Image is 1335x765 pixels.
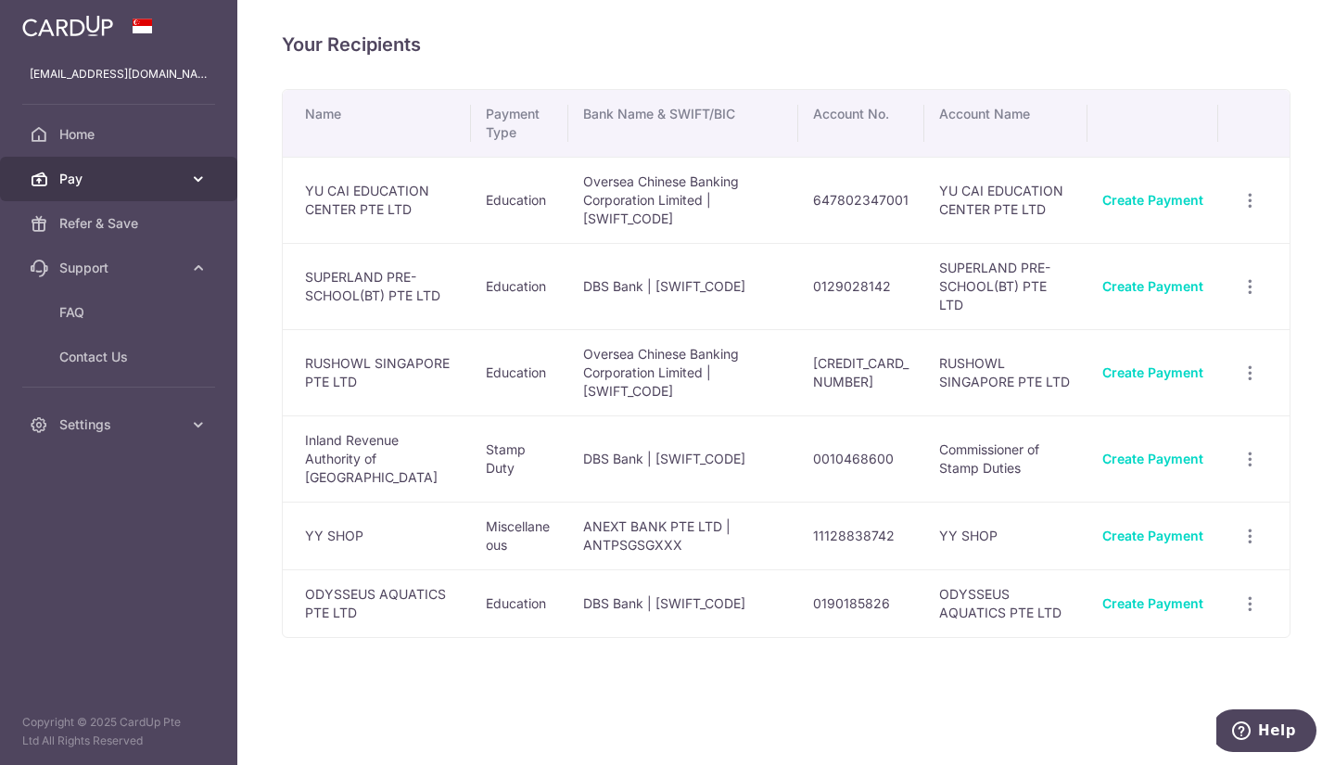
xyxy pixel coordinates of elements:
img: CardUp [22,15,113,37]
td: ODYSSEUS AQUATICS PTE LTD [283,569,471,637]
td: DBS Bank | [SWIFT_CODE] [568,243,798,329]
td: ODYSSEUS AQUATICS PTE LTD [924,569,1088,637]
span: Settings [59,415,182,434]
th: Payment Type [471,90,569,157]
td: Commissioner of Stamp Duties [924,415,1088,502]
td: 11128838742 [798,502,923,569]
td: DBS Bank | [SWIFT_CODE] [568,569,798,637]
a: Create Payment [1102,364,1203,380]
span: Support [59,259,182,277]
td: 647802347001 [798,157,923,243]
td: Education [471,157,569,243]
td: Education [471,243,569,329]
a: Create Payment [1102,595,1203,611]
td: [CREDIT_CARD_NUMBER] [798,329,923,415]
iframe: Opens a widget where you can find more information [1216,709,1316,756]
td: Inland Revenue Authority of [GEOGRAPHIC_DATA] [283,415,471,502]
td: 0129028142 [798,243,923,329]
a: Create Payment [1102,192,1203,208]
span: Refer & Save [59,214,182,233]
td: RUSHOWL SINGAPORE PTE LTD [924,329,1088,415]
td: YY SHOP [283,502,471,569]
td: 0190185826 [798,569,923,637]
th: Bank Name & SWIFT/BIC [568,90,798,157]
td: SUPERLAND PRE-SCHOOL(BT) PTE LTD [283,243,471,329]
td: RUSHOWL SINGAPORE PTE LTD [283,329,471,415]
a: Create Payment [1102,528,1203,543]
td: Oversea Chinese Banking Corporation Limited | [SWIFT_CODE] [568,329,798,415]
td: SUPERLAND PRE-SCHOOL(BT) PTE LTD [924,243,1088,329]
td: Education [471,569,569,637]
span: Pay [59,170,182,188]
span: Contact Us [59,348,182,366]
td: Stamp Duty [471,415,569,502]
th: Name [283,90,471,157]
span: FAQ [59,303,182,322]
td: YY SHOP [924,502,1088,569]
td: ANEXT BANK PTE LTD | ANTPSGSGXXX [568,502,798,569]
a: Create Payment [1102,451,1203,466]
h4: Your Recipients [282,30,1290,59]
td: YU CAI EDUCATION CENTER PTE LTD [283,157,471,243]
td: 0010468600 [798,415,923,502]
p: [EMAIL_ADDRESS][DOMAIN_NAME] [30,65,208,83]
span: Home [59,125,182,144]
td: DBS Bank | [SWIFT_CODE] [568,415,798,502]
th: Account No. [798,90,923,157]
td: Oversea Chinese Banking Corporation Limited | [SWIFT_CODE] [568,157,798,243]
td: Education [471,329,569,415]
td: YU CAI EDUCATION CENTER PTE LTD [924,157,1088,243]
th: Account Name [924,90,1088,157]
a: Create Payment [1102,278,1203,294]
td: Miscellaneous [471,502,569,569]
